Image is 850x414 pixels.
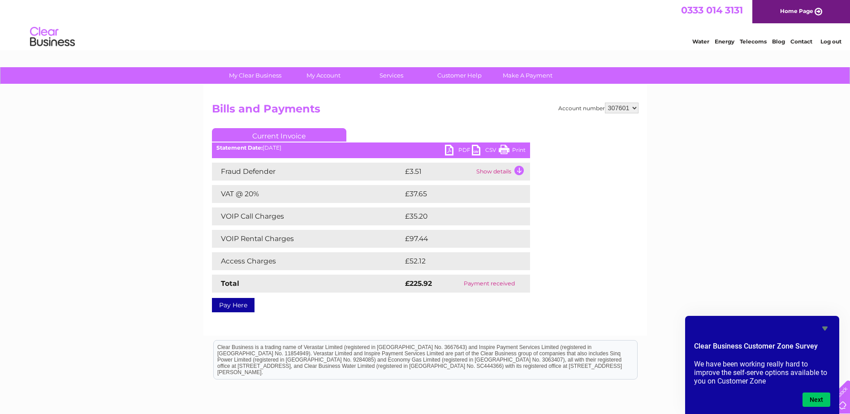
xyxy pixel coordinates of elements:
[790,38,812,45] a: Contact
[449,275,530,293] td: Payment received
[405,279,432,288] strong: £225.92
[216,144,263,151] b: Statement Date:
[212,298,255,312] a: Pay Here
[491,67,565,84] a: Make A Payment
[692,38,709,45] a: Water
[403,252,511,270] td: £52.12
[681,4,743,16] a: 0333 014 3131
[694,341,830,356] h2: Clear Business Customer Zone Survey
[715,38,734,45] a: Energy
[212,252,403,270] td: Access Charges
[30,23,75,51] img: logo.png
[820,323,830,334] button: Hide survey
[218,67,292,84] a: My Clear Business
[354,67,428,84] a: Services
[286,67,360,84] a: My Account
[740,38,767,45] a: Telecoms
[403,207,512,225] td: £35.20
[212,230,403,248] td: VOIP Rental Charges
[803,392,830,407] button: Next question
[212,207,403,225] td: VOIP Call Charges
[499,145,526,158] a: Print
[694,360,830,385] p: We have been working really hard to improve the self-serve options available to you on Customer Zone
[214,5,637,43] div: Clear Business is a trading name of Verastar Limited (registered in [GEOGRAPHIC_DATA] No. 3667643...
[472,145,499,158] a: CSV
[694,323,830,407] div: Clear Business Customer Zone Survey
[403,185,512,203] td: £37.65
[423,67,496,84] a: Customer Help
[221,279,239,288] strong: Total
[772,38,785,45] a: Blog
[212,145,530,151] div: [DATE]
[403,230,512,248] td: £97.44
[212,103,639,120] h2: Bills and Payments
[445,145,472,158] a: PDF
[403,163,474,181] td: £3.51
[474,163,530,181] td: Show details
[212,128,346,142] a: Current Invoice
[212,163,403,181] td: Fraud Defender
[558,103,639,113] div: Account number
[820,38,841,45] a: Log out
[212,185,403,203] td: VAT @ 20%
